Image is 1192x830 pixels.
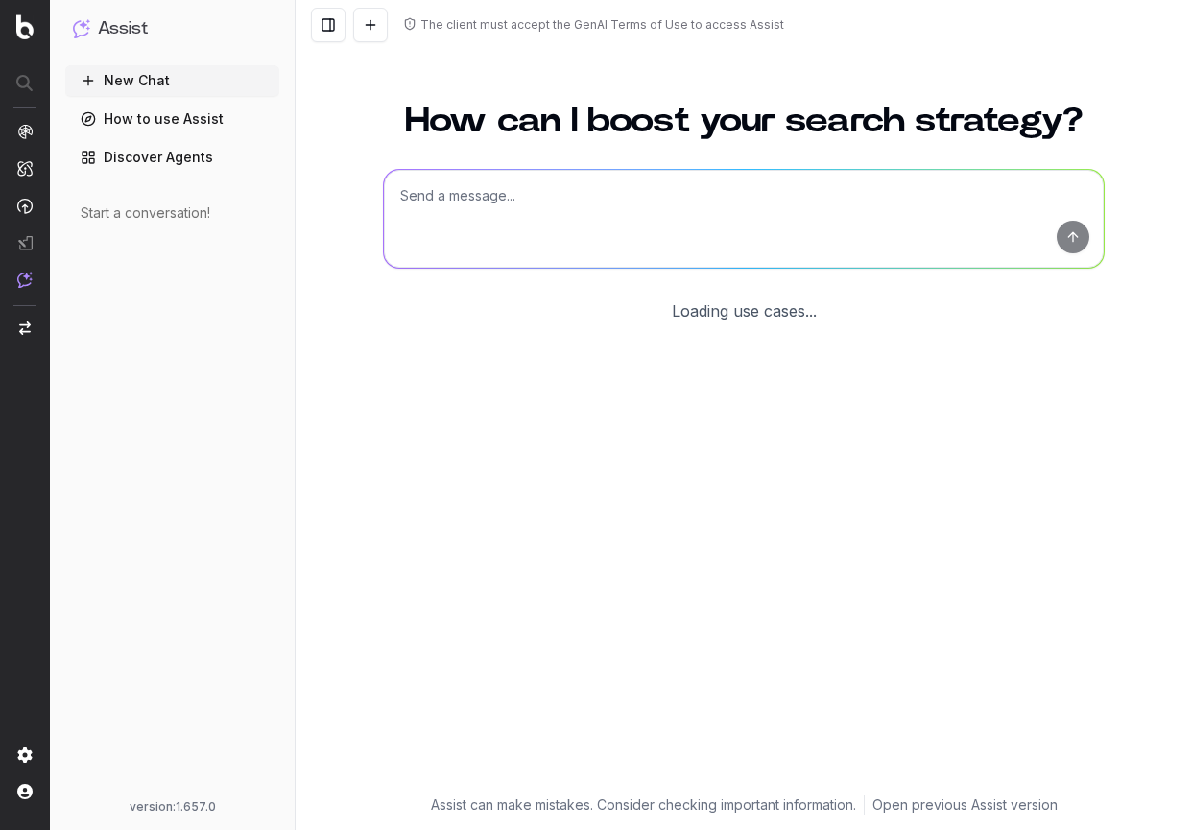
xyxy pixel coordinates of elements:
[17,124,33,139] img: Analytics
[81,203,264,223] div: Start a conversation!
[17,198,33,214] img: Activation
[17,784,33,799] img: My account
[73,799,272,815] div: version: 1.657.0
[73,19,90,37] img: Assist
[420,17,784,33] div: The client must accept the GenAI Terms of Use to access Assist
[383,104,1105,138] h1: How can I boost your search strategy?
[73,15,272,42] button: Assist
[17,747,33,763] img: Setting
[65,104,279,134] a: How to use Assist
[98,15,148,42] h1: Assist
[672,299,817,322] div: Loading use cases...
[872,795,1058,815] a: Open previous Assist version
[17,160,33,177] img: Intelligence
[17,272,33,288] img: Assist
[19,321,31,335] img: Switch project
[16,14,34,39] img: Botify logo
[17,235,33,250] img: Studio
[65,65,279,96] button: New Chat
[431,795,856,815] p: Assist can make mistakes. Consider checking important information.
[65,142,279,173] a: Discover Agents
